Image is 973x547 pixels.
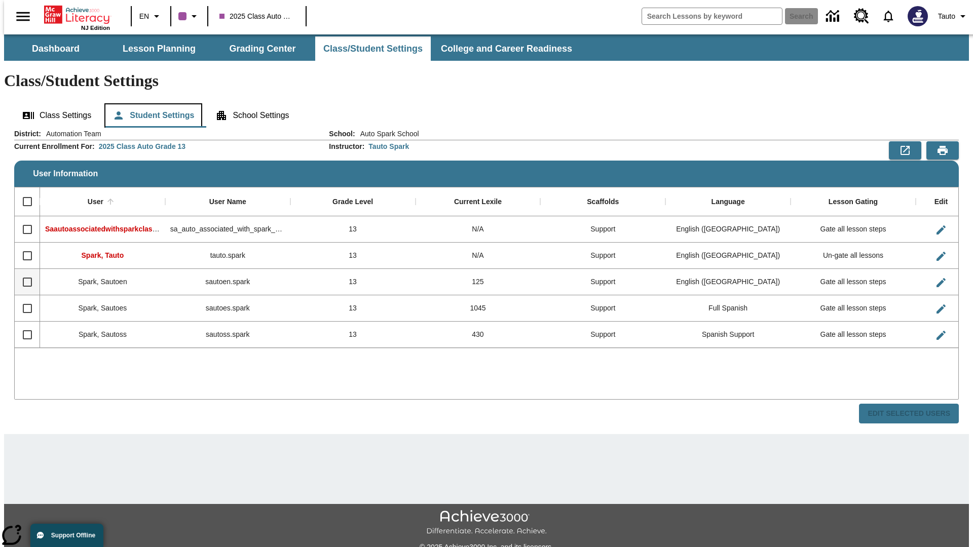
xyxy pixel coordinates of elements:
[540,269,665,295] div: Support
[209,198,246,207] div: User Name
[139,11,149,22] span: EN
[642,8,782,24] input: search field
[416,295,541,322] div: 1045
[135,7,167,25] button: Language: EN, Select a language
[14,103,959,128] div: Class/Student Settings
[165,216,290,243] div: sa_auto_associated_with_spark_classes
[931,246,951,266] button: Edit User
[889,141,921,160] button: Export to CSV
[165,295,290,322] div: sautoes.spark
[51,532,95,539] span: Support Offline
[79,330,127,338] span: Spark, Sautoss
[540,216,665,243] div: Support
[45,225,272,233] span: Saautoassociatedwithsparkclass, Saautoassociatedwithsparkclass
[934,7,973,25] button: Profile/Settings
[931,299,951,319] button: Edit User
[665,243,791,269] div: English (US)
[829,198,878,207] div: Lesson Gating
[791,322,916,348] div: Gate all lesson steps
[926,141,959,160] button: Print Preview
[14,103,99,128] button: Class Settings
[219,11,294,22] span: 2025 Class Auto Grade 13
[4,71,969,90] h1: Class/Student Settings
[416,269,541,295] div: 125
[820,3,848,30] a: Data Center
[14,142,95,151] h2: Current Enrollment For :
[165,243,290,269] div: tauto.spark
[416,322,541,348] div: 430
[165,269,290,295] div: sautoen.spark
[165,322,290,348] div: sautoss.spark
[290,295,416,322] div: 13
[848,3,875,30] a: Resource Center, Will open in new tab
[44,4,110,31] div: Home
[931,272,951,293] button: Edit User
[540,322,665,348] div: Support
[931,220,951,240] button: Edit User
[82,251,124,259] span: Spark, Tauto
[902,3,934,29] button: Select a new avatar
[426,510,547,536] img: Achieve3000 Differentiate Accelerate Achieve
[14,129,959,424] div: User Information
[665,216,791,243] div: English (US)
[4,36,581,61] div: SubNavbar
[587,198,619,207] div: Scaffolds
[665,322,791,348] div: Spanish Support
[665,295,791,322] div: Full Spanish
[938,11,955,22] span: Tauto
[174,7,204,25] button: Class color is purple. Change class color
[212,36,313,61] button: Grading Center
[712,198,745,207] div: Language
[99,141,185,151] div: 2025 Class Auto Grade 13
[30,524,103,547] button: Support Offline
[791,216,916,243] div: Gate all lesson steps
[78,278,127,286] span: Spark, Sautoen
[88,198,103,207] div: User
[4,34,969,61] div: SubNavbar
[368,141,409,151] div: Tauto Spark
[14,130,41,138] h2: District :
[290,322,416,348] div: 13
[79,304,127,312] span: Spark, Sautoes
[33,169,98,178] span: User Information
[875,3,902,29] a: Notifications
[931,325,951,345] button: Edit User
[329,130,355,138] h2: School :
[416,216,541,243] div: N/A
[454,198,502,207] div: Current Lexile
[332,198,373,207] div: Grade Level
[5,36,106,61] button: Dashboard
[108,36,210,61] button: Lesson Planning
[934,198,948,207] div: Edit
[791,243,916,269] div: Un-gate all lessons
[908,6,928,26] img: Avatar
[81,25,110,31] span: NJ Edition
[315,36,431,61] button: Class/Student Settings
[290,216,416,243] div: 13
[207,103,297,128] button: School Settings
[8,2,38,31] button: Open side menu
[540,243,665,269] div: Support
[355,129,419,139] span: Auto Spark School
[41,129,101,139] span: Automation Team
[540,295,665,322] div: Support
[791,295,916,322] div: Gate all lesson steps
[44,5,110,25] a: Home
[290,243,416,269] div: 13
[665,269,791,295] div: English (US)
[290,269,416,295] div: 13
[433,36,580,61] button: College and Career Readiness
[791,269,916,295] div: Gate all lesson steps
[104,103,202,128] button: Student Settings
[416,243,541,269] div: N/A
[329,142,364,151] h2: Instructor :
